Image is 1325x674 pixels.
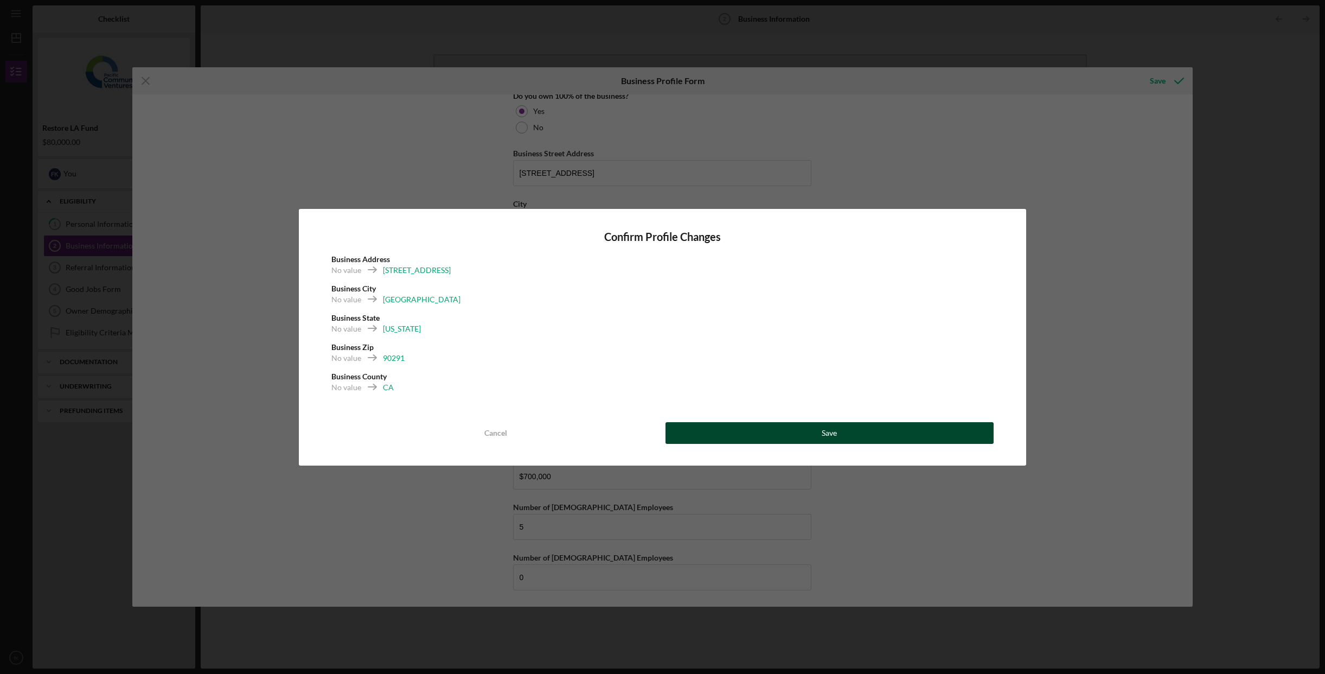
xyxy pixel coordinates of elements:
[331,372,387,381] b: Business County
[331,255,390,264] b: Business Address
[331,382,361,393] div: No value
[822,422,837,444] div: Save
[383,353,405,364] div: 90291
[383,265,451,276] div: [STREET_ADDRESS]
[331,313,380,322] b: Business State
[331,294,361,305] div: No value
[331,284,376,293] b: Business City
[484,422,507,444] div: Cancel
[331,231,994,243] h4: Confirm Profile Changes
[383,294,460,305] div: [GEOGRAPHIC_DATA]
[383,323,421,334] div: [US_STATE]
[331,323,361,334] div: No value
[383,382,394,393] div: CA
[331,422,660,444] button: Cancel
[331,353,361,364] div: No value
[331,342,374,352] b: Business Zip
[665,422,994,444] button: Save
[331,265,361,276] div: No value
